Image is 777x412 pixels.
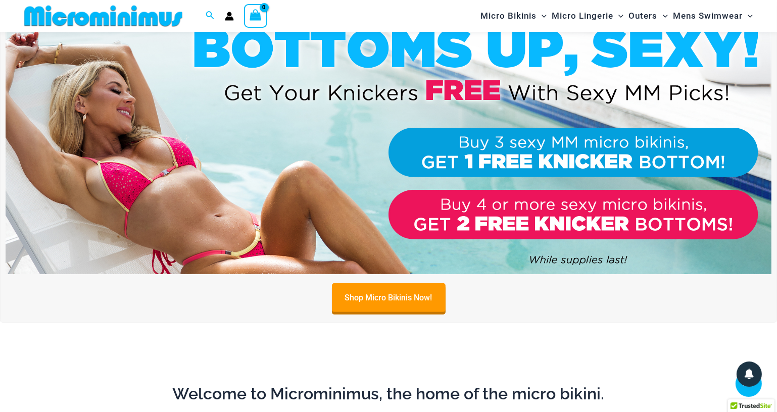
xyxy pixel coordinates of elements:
[629,3,658,29] span: Outers
[537,3,547,29] span: Menu Toggle
[20,5,186,27] img: MM SHOP LOGO FLAT
[225,12,234,21] a: Account icon link
[626,3,670,29] a: OutersMenu ToggleMenu Toggle
[743,3,753,29] span: Menu Toggle
[476,2,757,30] nav: Site Navigation
[613,3,623,29] span: Menu Toggle
[6,14,771,274] img: Buy 3 or 4 Bikinis Get Free Knicker Promo
[206,10,215,22] a: Search icon link
[244,4,267,27] a: View Shopping Cart, empty
[552,3,613,29] span: Micro Lingerie
[658,3,668,29] span: Menu Toggle
[673,3,743,29] span: Mens Swimwear
[670,3,755,29] a: Mens SwimwearMenu ToggleMenu Toggle
[332,283,446,312] a: Shop Micro Bikinis Now!
[549,3,626,29] a: Micro LingerieMenu ToggleMenu Toggle
[478,3,549,29] a: Micro BikinisMenu ToggleMenu Toggle
[480,3,537,29] span: Micro Bikinis
[28,383,749,404] h2: Welcome to Microminimus, the home of the micro bikini.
